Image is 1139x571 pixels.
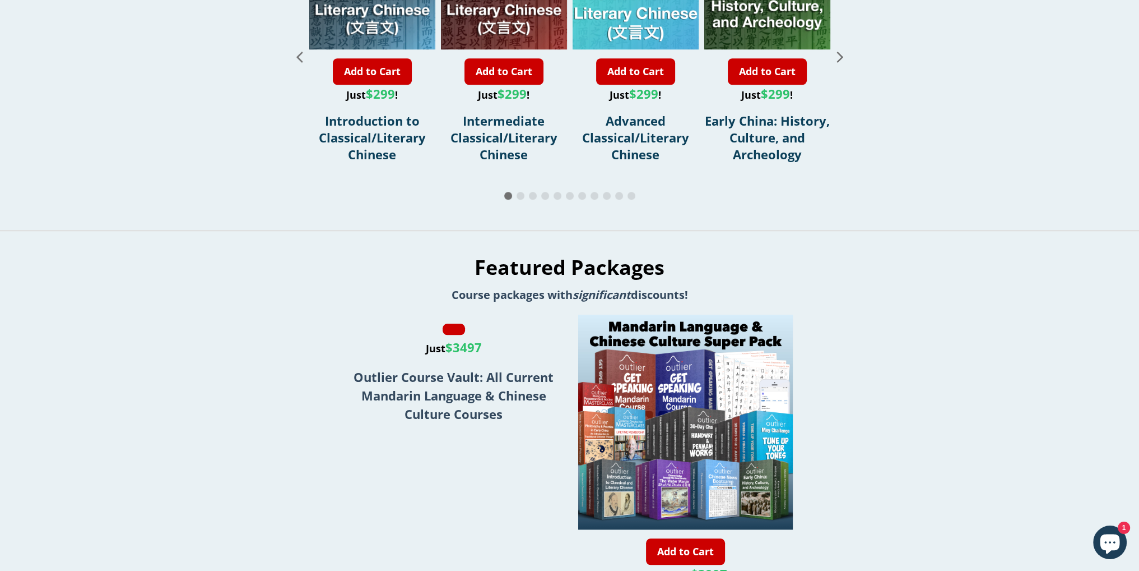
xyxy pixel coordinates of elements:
span: Go to slide 7 [578,192,586,200]
a: Introduction to Classical/Literary Chinese [319,112,426,163]
span: Go to slide 5 [554,192,561,200]
em: significant [573,287,631,302]
span: $299 [629,85,658,102]
span: Course packages with discounts! [452,287,688,302]
a: Early China: History, Culture, and Archeology [705,112,830,163]
span: Go to slide 4 [541,192,549,200]
a: Intermediate Classical/Literary Chinese [450,112,557,163]
span: $3497 [445,339,482,356]
span: Go to slide 2 [517,192,524,200]
span: Just ! [346,88,398,102]
span: $299 [498,85,527,102]
span: Just ! [478,88,529,102]
span: Go to slide 8 [591,192,598,200]
span: Go to slide 3 [529,192,537,200]
a: Add to Cart [596,58,675,85]
span: Just [426,342,482,355]
span: Just ! [741,88,793,102]
a: Add to Cart [728,58,807,85]
a: Add to Cart [464,58,543,85]
span: Go to slide 10 [615,192,623,200]
span: $299 [761,85,790,102]
a: Advanced Classical/Literary Chinese [582,112,689,163]
inbox-online-store-chat: Shopify online store chat [1090,526,1130,562]
a: Outlier Course Vault: All Current Mandarin Language & Chinese Culture Courses [354,369,554,422]
span: Go to slide 9 [603,192,611,200]
span: Go to slide 1 [504,192,512,200]
span: Just ! [610,88,661,102]
span: Go to slide 6 [566,192,574,200]
a: Add to Cart [333,58,412,85]
span: Go to slide 11 [627,192,635,200]
a: Add to Cart [646,538,725,565]
span: $299 [366,85,395,102]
